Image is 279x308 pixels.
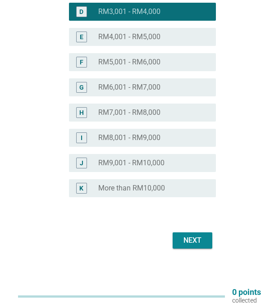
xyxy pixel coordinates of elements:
div: F [80,58,83,67]
div: J [80,159,83,168]
label: More than RM10,000 [98,184,165,193]
label: RM8,001 - RM9,000 [98,133,160,142]
p: collected [232,296,261,304]
label: RM7,001 - RM8,000 [98,108,160,117]
div: H [79,108,84,118]
label: RM4,001 - RM5,000 [98,32,160,41]
label: RM3,001 - RM4,000 [98,7,160,16]
label: RM6,001 - RM7,000 [98,83,160,92]
div: D [79,7,83,17]
div: E [80,32,83,42]
label: RM5,001 - RM6,000 [98,58,160,67]
div: I [81,133,82,143]
div: G [79,83,84,92]
p: 0 points [232,288,261,296]
label: RM9,001 - RM10,000 [98,159,165,168]
div: K [79,184,83,193]
button: Next [173,232,212,249]
div: Next [180,235,205,246]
